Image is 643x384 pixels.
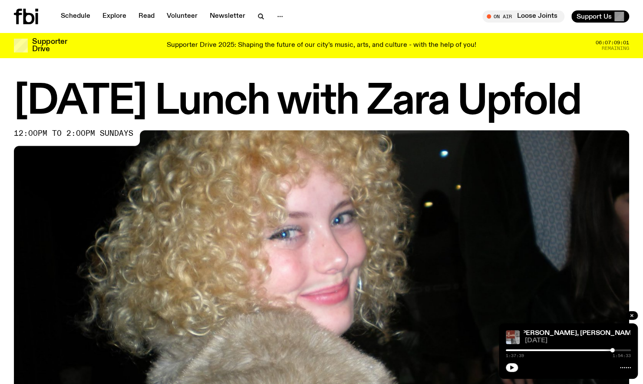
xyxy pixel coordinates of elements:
span: 06:07:09:01 [596,40,629,45]
span: 12:00pm to 2:00pm sundays [14,130,133,137]
a: Volunteer [162,10,203,23]
span: 1:54:33 [613,354,631,358]
button: On AirLoose Joints [482,10,564,23]
a: Explore [97,10,132,23]
h3: Supporter Drive [32,38,67,53]
span: [DATE] [525,338,631,344]
h1: [DATE] Lunch with Zara Upfold [14,82,629,121]
p: Supporter Drive 2025: Shaping the future of our city’s music, arts, and culture - with the help o... [167,42,476,49]
a: Newsletter [204,10,251,23]
span: Support Us [577,13,612,20]
button: Support Us [571,10,629,23]
a: Schedule [56,10,96,23]
span: Remaining [602,46,629,51]
a: Read [133,10,160,23]
span: 1:37:39 [506,354,524,358]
